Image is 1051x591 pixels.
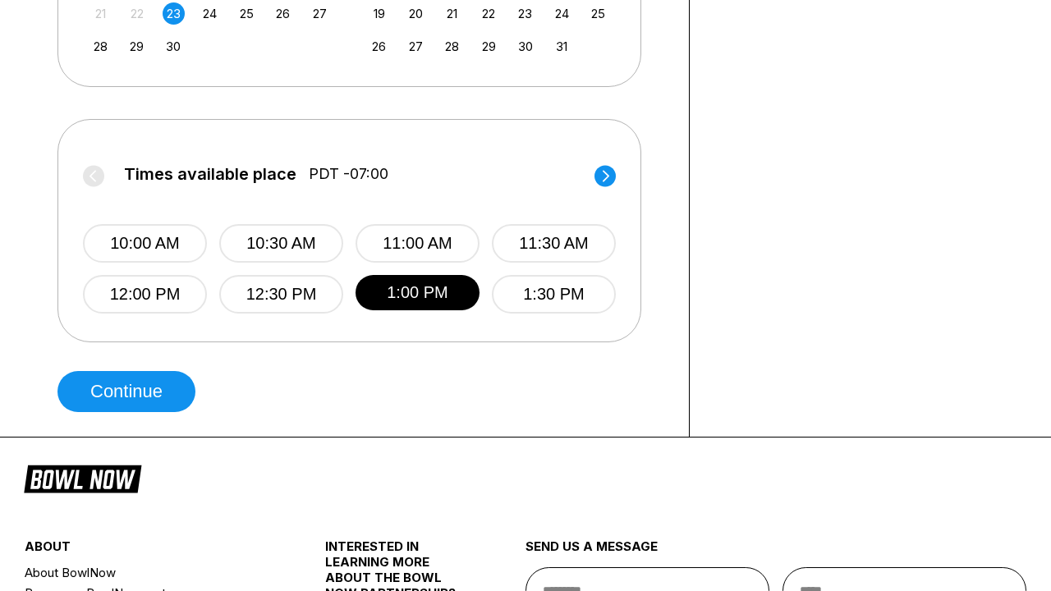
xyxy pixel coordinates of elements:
[163,35,185,57] div: Choose Tuesday, September 30th, 2025
[272,2,294,25] div: Choose Friday, September 26th, 2025
[356,275,480,310] button: 1:00 PM
[368,35,390,57] div: Choose Sunday, October 26th, 2025
[126,35,148,57] div: Choose Monday, September 29th, 2025
[441,2,463,25] div: Choose Tuesday, October 21st, 2025
[551,35,573,57] div: Choose Friday, October 31st, 2025
[236,2,258,25] div: Choose Thursday, September 25th, 2025
[219,224,343,263] button: 10:30 AM
[551,2,573,25] div: Choose Friday, October 24th, 2025
[89,35,112,57] div: Choose Sunday, September 28th, 2025
[368,2,390,25] div: Choose Sunday, October 19th, 2025
[309,2,331,25] div: Choose Saturday, September 27th, 2025
[163,2,185,25] div: Choose Tuesday, September 23rd, 2025
[441,35,463,57] div: Choose Tuesday, October 28th, 2025
[587,2,609,25] div: Choose Saturday, October 25th, 2025
[514,2,536,25] div: Choose Thursday, October 23rd, 2025
[356,224,480,263] button: 11:00 AM
[25,538,275,562] div: about
[83,275,207,314] button: 12:00 PM
[83,224,207,263] button: 10:00 AM
[25,562,275,583] a: About BowlNow
[89,2,112,25] div: Not available Sunday, September 21st, 2025
[525,538,1026,567] div: send us a message
[405,2,427,25] div: Choose Monday, October 20th, 2025
[514,35,536,57] div: Choose Thursday, October 30th, 2025
[126,2,148,25] div: Not available Monday, September 22nd, 2025
[124,165,296,183] span: Times available place
[405,35,427,57] div: Choose Monday, October 27th, 2025
[199,2,221,25] div: Choose Wednesday, September 24th, 2025
[57,371,195,412] button: Continue
[492,275,616,314] button: 1:30 PM
[478,2,500,25] div: Choose Wednesday, October 22nd, 2025
[478,35,500,57] div: Choose Wednesday, October 29th, 2025
[492,224,616,263] button: 11:30 AM
[309,165,388,183] span: PDT -07:00
[219,275,343,314] button: 12:30 PM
